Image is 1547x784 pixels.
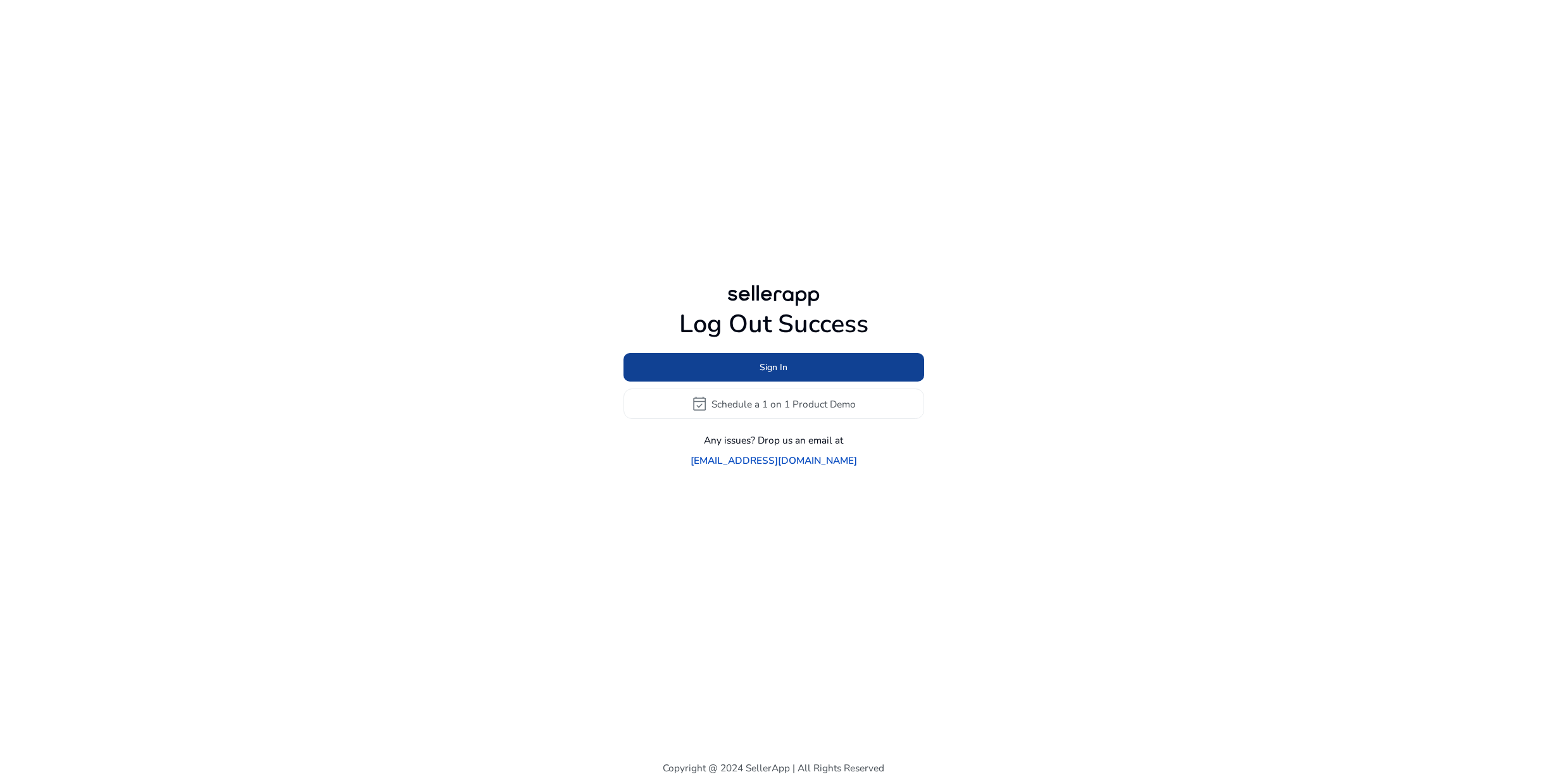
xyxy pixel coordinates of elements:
h1: Log Out Success [623,309,924,340]
span: Sign In [760,361,787,374]
button: event_availableSchedule a 1 on 1 Product Demo [623,389,924,419]
p: Any issues? Drop us an email at [704,433,843,447]
span: event_available [691,395,708,412]
a: [EMAIL_ADDRESS][DOMAIN_NAME] [691,453,857,468]
button: Sign In [623,353,924,382]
